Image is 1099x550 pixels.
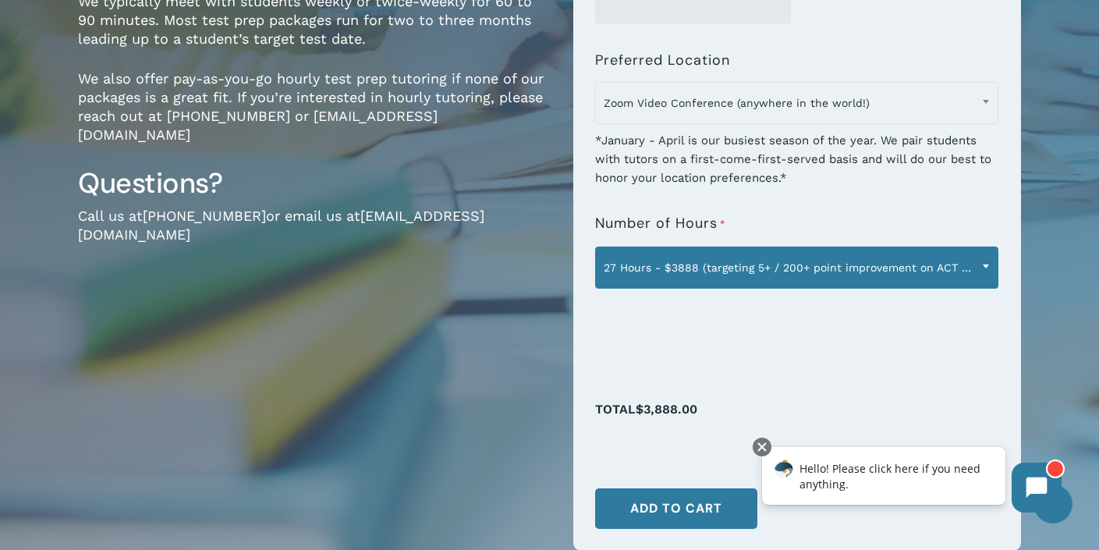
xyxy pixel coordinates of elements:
[595,52,730,68] label: Preferred Location
[78,69,550,165] p: We also offer pay-as-you-go hourly test prep tutoring if none of our packages is a great fit. If ...
[78,207,550,265] p: Call us at or email us at
[596,251,998,284] span: 27 Hours - $3888 (targeting 5+ / 200+ point improvement on ACT / SAT; reg. $4320)
[78,208,484,243] a: [EMAIL_ADDRESS][DOMAIN_NAME]
[596,87,998,119] span: Zoom Video Conference (anywhere in the world!)
[595,398,998,438] p: Total
[595,121,998,187] div: *January - April is our busiest season of the year. We pair students with tutors on a first-come-...
[595,488,757,529] button: Add to cart
[746,435,1077,528] iframe: Chatbot
[143,208,266,224] a: [PHONE_NUMBER]
[636,402,697,417] span: $3,888.00
[595,298,832,359] iframe: reCAPTCHA
[595,82,998,124] span: Zoom Video Conference (anywhere in the world!)
[78,165,550,201] h3: Questions?
[595,215,725,232] label: Number of Hours
[595,247,998,289] span: 27 Hours - $3888 (targeting 5+ / 200+ point improvement on ACT / SAT; reg. $4320)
